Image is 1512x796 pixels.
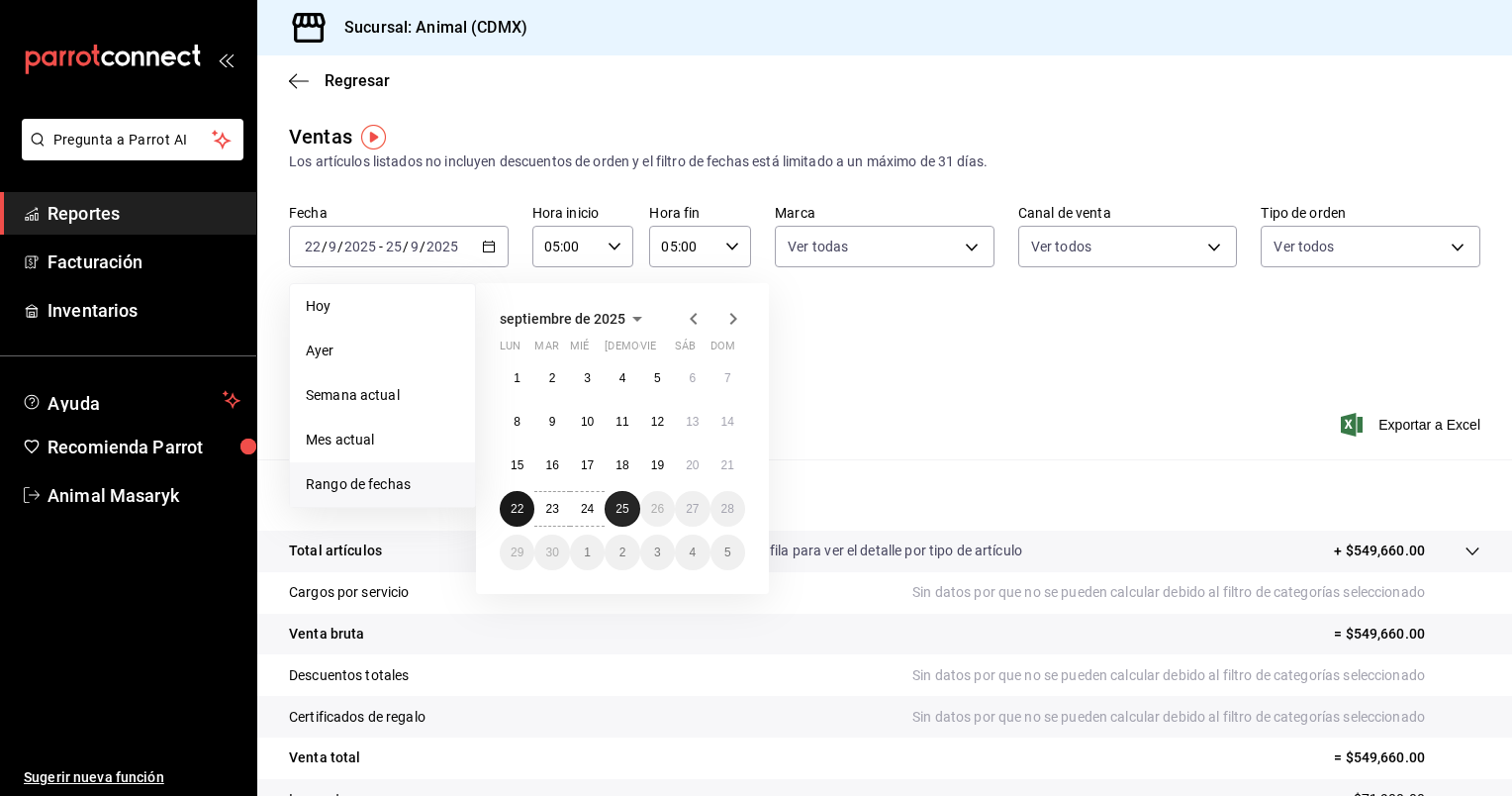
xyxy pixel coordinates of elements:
[581,502,594,516] abbr: 24 de septiembre de 2025
[500,360,534,396] button: 1 de septiembre de 2025
[1345,413,1480,437] button: Exportar a Excel
[1018,206,1238,220] label: Canal de venta
[47,388,215,412] span: Ayuda
[724,371,731,385] abbr: 7 de septiembre de 2025
[500,311,625,327] span: septiembre de 2025
[306,385,459,406] span: Semana actual
[289,747,360,768] p: Venta total
[500,404,534,440] button: 8 de septiembre de 2025
[788,237,848,256] span: Ver todas
[549,415,556,429] abbr: 9 de septiembre de 2025
[322,239,328,254] span: /
[1334,541,1425,561] p: + $549,660.00
[675,340,696,360] abbr: sábado
[619,546,626,559] abbr: 2 de octubre de 2025
[570,448,605,483] button: 17 de septiembre de 2025
[654,546,661,559] abbr: 3 de octubre de 2025
[53,130,213,150] span: Pregunta a Parrot AI
[686,458,699,472] abbr: 20 de septiembre de 2025
[721,415,734,429] abbr: 14 de septiembre de 2025
[605,340,721,360] abbr: jueves
[675,448,709,483] button: 20 de septiembre de 2025
[654,371,661,385] abbr: 5 de septiembre de 2025
[47,482,240,509] span: Animal Masaryk
[605,448,639,483] button: 18 de septiembre de 2025
[218,51,234,67] button: open_drawer_menu
[532,206,634,220] label: Hora inicio
[289,151,1480,172] div: Los artículos listados no incluyen descuentos de orden y el filtro de fechas está limitado a un m...
[640,535,675,570] button: 3 de octubre de 2025
[605,491,639,527] button: 25 de septiembre de 2025
[651,415,664,429] abbr: 12 de septiembre de 2025
[289,71,390,90] button: Regresar
[619,371,626,385] abbr: 4 de septiembre de 2025
[361,125,386,149] img: Tooltip marker
[581,458,594,472] abbr: 17 de septiembre de 2025
[912,582,1480,603] p: Sin datos por que no se pueden calcular debido al filtro de categorías seleccionado
[500,307,649,331] button: septiembre de 2025
[775,206,994,220] label: Marca
[724,546,731,559] abbr: 5 de octubre de 2025
[710,340,735,360] abbr: domingo
[689,546,696,559] abbr: 4 de octubre de 2025
[570,491,605,527] button: 24 de septiembre de 2025
[289,541,382,561] p: Total artículos
[721,458,734,472] abbr: 21 de septiembre de 2025
[306,341,459,361] span: Ayer
[289,707,425,728] p: Certificados de regalo
[545,546,558,559] abbr: 30 de septiembre de 2025
[306,474,459,495] span: Rango de fechas
[605,404,639,440] button: 11 de septiembre de 2025
[686,502,699,516] abbr: 27 de septiembre de 2025
[605,535,639,570] button: 2 de octubre de 2025
[710,448,745,483] button: 21 de septiembre de 2025
[500,491,534,527] button: 22 de septiembre de 2025
[47,297,240,324] span: Inventarios
[545,458,558,472] abbr: 16 de septiembre de 2025
[912,707,1480,728] p: Sin datos por que no se pueden calcular debido al filtro de categorías seleccionado
[511,546,523,559] abbr: 29 de septiembre de 2025
[329,16,527,40] h3: Sucursal: Animal (CDMX)
[675,404,709,440] button: 13 de septiembre de 2025
[1274,237,1334,256] span: Ver todos
[615,458,628,472] abbr: 18 de septiembre de 2025
[514,371,520,385] abbr: 1 de septiembre de 2025
[534,404,569,440] button: 9 de septiembre de 2025
[1261,206,1480,220] label: Tipo de orden
[534,448,569,483] button: 16 de septiembre de 2025
[343,239,377,254] input: ----
[615,415,628,429] abbr: 11 de septiembre de 2025
[534,491,569,527] button: 23 de septiembre de 2025
[1334,624,1480,645] p: = $549,660.00
[289,582,410,603] p: Cargos por servicio
[710,360,745,396] button: 7 de septiembre de 2025
[289,483,1480,507] p: Resumen
[570,340,589,360] abbr: miércoles
[403,239,409,254] span: /
[710,491,745,527] button: 28 de septiembre de 2025
[640,404,675,440] button: 12 de septiembre de 2025
[514,415,520,429] abbr: 8 de septiembre de 2025
[379,239,383,254] span: -
[545,502,558,516] abbr: 23 de septiembre de 2025
[22,119,243,160] button: Pregunta a Parrot AI
[710,404,745,440] button: 14 de septiembre de 2025
[306,296,459,317] span: Hoy
[304,239,322,254] input: --
[1334,747,1480,768] p: = $549,660.00
[511,502,523,516] abbr: 22 de septiembre de 2025
[640,360,675,396] button: 5 de septiembre de 2025
[328,239,337,254] input: --
[615,502,628,516] abbr: 25 de septiembre de 2025
[511,458,523,472] abbr: 15 de septiembre de 2025
[694,541,1022,561] p: Da clic en la fila para ver el detalle por tipo de artículo
[500,535,534,570] button: 29 de septiembre de 2025
[306,430,459,450] span: Mes actual
[14,144,243,164] a: Pregunta a Parrot AI
[912,665,1480,686] p: Sin datos por que no se pueden calcular debido al filtro de categorías seleccionado
[534,535,569,570] button: 30 de septiembre de 2025
[325,71,390,90] span: Regresar
[47,249,240,275] span: Facturación
[289,624,364,645] p: Venta bruta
